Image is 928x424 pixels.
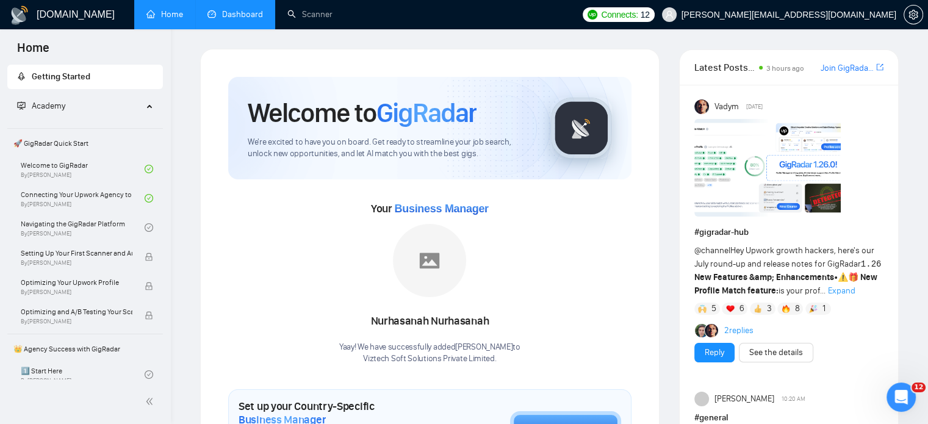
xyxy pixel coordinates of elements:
span: Setting Up Your First Scanner and Auto-Bidder [21,247,132,259]
img: Vadym [694,99,709,114]
span: ⚠️ [838,272,848,282]
span: By [PERSON_NAME] [21,318,132,325]
a: Connecting Your Upwork Agency to GigRadarBy[PERSON_NAME] [21,185,145,212]
button: See the details [739,343,813,362]
span: Getting Started [32,71,90,82]
iframe: Intercom live chat [887,383,916,412]
div: Nurhasanah Nurhasanah [339,311,520,332]
a: Join GigRadar Slack Community [821,62,874,75]
span: Hey Upwork growth hackers, here's our July round-up and release notes for GigRadar • is your prof... [694,245,882,296]
img: gigradar-logo.png [551,98,612,159]
span: 3 [767,303,772,315]
a: Welcome to GigRadarBy[PERSON_NAME] [21,156,145,182]
a: homeHome [146,9,183,20]
span: 🎁 [848,272,858,282]
span: By [PERSON_NAME] [21,289,132,296]
img: 🙌 [698,304,707,313]
span: Vadym [714,100,738,113]
img: ❤️ [726,304,735,313]
img: logo [10,5,29,25]
img: 🎉 [809,304,818,313]
a: 1️⃣ Start HereBy[PERSON_NAME] [21,361,145,388]
span: 👑 Agency Success with GigRadar [9,337,162,361]
span: double-left [145,395,157,408]
a: dashboardDashboard [207,9,263,20]
span: 12 [641,8,650,21]
span: Connects: [601,8,638,21]
img: placeholder.png [393,224,466,297]
span: Business Manager [394,203,488,215]
li: Getting Started [7,65,163,89]
span: Expand [828,286,855,296]
img: 👍 [754,304,762,313]
span: 3 hours ago [766,64,804,73]
a: Navigating the GigRadar PlatformBy[PERSON_NAME] [21,214,145,241]
a: setting [904,10,923,20]
span: 🚀 GigRadar Quick Start [9,131,162,156]
span: lock [145,311,153,320]
span: 5 [711,303,716,315]
span: [DATE] [746,101,763,112]
span: check-circle [145,194,153,203]
a: 2replies [724,325,753,337]
p: Viztech Soft Solutions Private Limited . [339,353,520,365]
span: Latest Posts from the GigRadar Community [694,60,755,75]
button: Reply [694,343,735,362]
span: check-circle [145,223,153,232]
span: [PERSON_NAME] [714,392,774,406]
span: rocket [17,72,26,81]
img: F09AC4U7ATU-image.png [694,119,841,217]
a: export [876,62,883,73]
span: 1 [822,303,825,315]
span: export [876,62,883,72]
strong: New Features &amp; Enhancements [694,272,834,282]
h1: # gigradar-hub [694,226,883,239]
span: Academy [17,101,65,111]
span: 8 [794,303,799,315]
span: 6 [739,303,744,315]
button: setting [904,5,923,24]
span: check-circle [145,165,153,173]
img: 🔥 [782,304,790,313]
span: fund-projection-screen [17,101,26,110]
span: check-circle [145,370,153,379]
span: @channel [694,245,730,256]
span: Your [371,202,489,215]
span: By [PERSON_NAME] [21,259,132,267]
h1: Welcome to [248,96,477,129]
span: We're excited to have you on board. Get ready to streamline your job search, unlock new opportuni... [248,137,531,160]
img: upwork-logo.png [588,10,597,20]
span: Optimizing Your Upwork Profile [21,276,132,289]
span: Home [7,39,59,65]
span: Optimizing and A/B Testing Your Scanner for Better Results [21,306,132,318]
a: Reply [705,346,724,359]
span: GigRadar [376,96,477,129]
span: user [665,10,674,19]
a: See the details [749,346,803,359]
span: setting [904,10,923,20]
code: 1.26 [861,259,882,269]
span: 12 [912,383,926,392]
span: lock [145,253,153,261]
span: 10:20 AM [782,393,805,404]
span: lock [145,282,153,290]
span: Academy [32,101,65,111]
div: Yaay! We have successfully added [PERSON_NAME] to [339,342,520,365]
img: Alex B [695,324,708,337]
a: searchScanner [287,9,333,20]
